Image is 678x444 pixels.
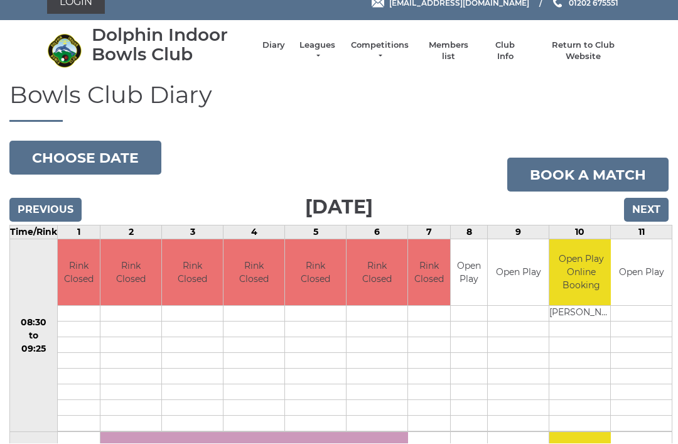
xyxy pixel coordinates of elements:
[451,226,488,240] td: 8
[10,240,58,433] td: 08:30 to 09:25
[408,240,450,306] td: Rink Closed
[350,40,410,63] a: Competitions
[549,306,613,322] td: [PERSON_NAME]
[507,158,669,192] a: Book a match
[223,226,285,240] td: 4
[100,226,162,240] td: 2
[47,34,82,68] img: Dolphin Indoor Bowls Club
[611,240,672,306] td: Open Play
[451,240,487,306] td: Open Play
[9,198,82,222] input: Previous
[9,82,669,123] h1: Bowls Club Diary
[549,240,613,306] td: Open Play Online Booking
[408,226,451,240] td: 7
[162,240,223,306] td: Rink Closed
[92,26,250,65] div: Dolphin Indoor Bowls Club
[298,40,337,63] a: Leagues
[10,226,58,240] td: Time/Rink
[624,198,669,222] input: Next
[9,141,161,175] button: Choose date
[347,240,407,306] td: Rink Closed
[611,226,672,240] td: 11
[422,40,474,63] a: Members list
[549,226,611,240] td: 10
[262,40,285,51] a: Diary
[162,226,223,240] td: 3
[347,226,408,240] td: 6
[285,240,346,306] td: Rink Closed
[536,40,631,63] a: Return to Club Website
[488,226,549,240] td: 9
[487,40,524,63] a: Club Info
[285,226,347,240] td: 5
[223,240,284,306] td: Rink Closed
[488,240,549,306] td: Open Play
[58,240,100,306] td: Rink Closed
[58,226,100,240] td: 1
[100,240,161,306] td: Rink Closed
